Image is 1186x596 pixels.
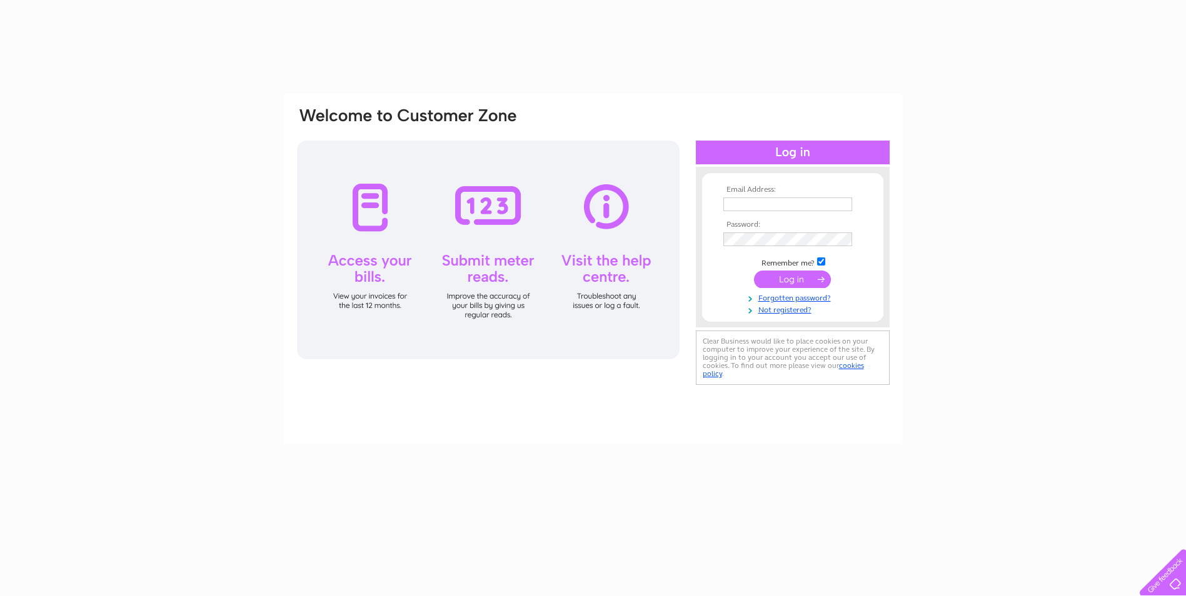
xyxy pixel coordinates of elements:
[723,303,865,315] a: Not registered?
[720,186,865,194] th: Email Address:
[703,361,864,378] a: cookies policy
[723,291,865,303] a: Forgotten password?
[720,221,865,229] th: Password:
[696,330,890,385] div: Clear Business would like to place cookies on your computer to improve your experience of the sit...
[754,271,831,288] input: Submit
[720,256,865,268] td: Remember me?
